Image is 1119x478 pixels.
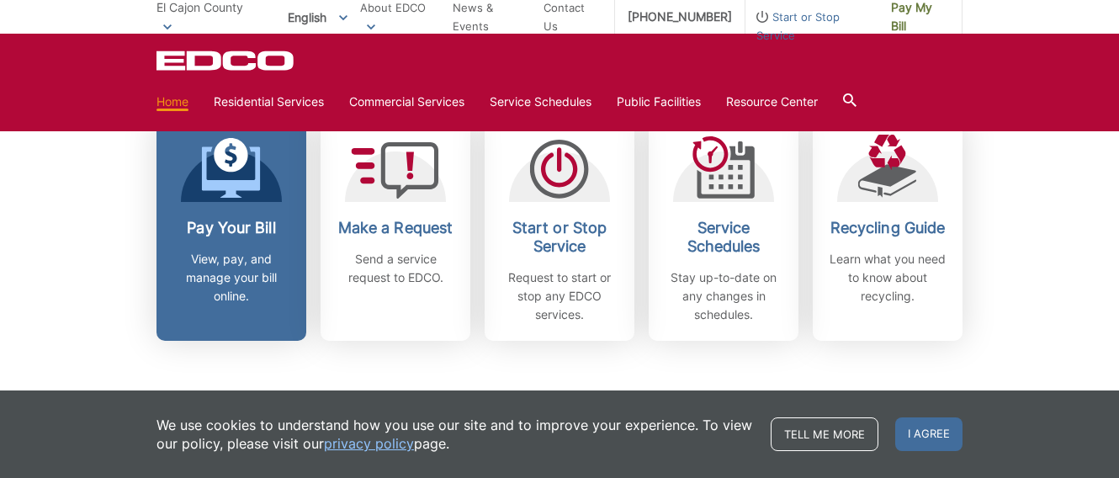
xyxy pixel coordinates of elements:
a: Pay Your Bill View, pay, and manage your bill online. [156,118,306,341]
a: Resource Center [726,93,818,111]
a: Home [156,93,188,111]
h2: Make a Request [333,219,458,237]
a: Tell me more [771,417,878,451]
a: privacy policy [324,434,414,453]
h2: Pay Your Bill [169,219,294,237]
a: EDCD logo. Return to the homepage. [156,50,296,71]
p: We use cookies to understand how you use our site and to improve your experience. To view our pol... [156,416,754,453]
p: View, pay, and manage your bill online. [169,250,294,305]
a: Service Schedules [490,93,591,111]
span: I agree [895,417,963,451]
a: Recycling Guide Learn what you need to know about recycling. [813,118,963,341]
h2: Recycling Guide [825,219,950,237]
a: Residential Services [214,93,324,111]
a: Service Schedules Stay up-to-date on any changes in schedules. [649,118,798,341]
p: Send a service request to EDCO. [333,250,458,287]
a: Public Facilities [617,93,701,111]
p: Request to start or stop any EDCO services. [497,268,622,324]
p: Stay up-to-date on any changes in schedules. [661,268,786,324]
h2: Service Schedules [661,219,786,256]
a: Make a Request Send a service request to EDCO. [321,118,470,341]
h2: Start or Stop Service [497,219,622,256]
p: Learn what you need to know about recycling. [825,250,950,305]
span: English [275,3,360,31]
a: Commercial Services [349,93,464,111]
